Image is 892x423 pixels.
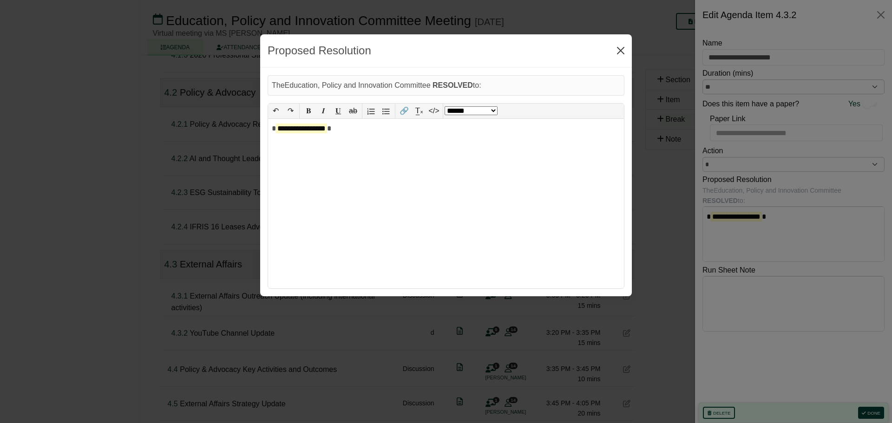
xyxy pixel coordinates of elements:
[331,104,346,118] button: 𝐔
[613,43,628,58] button: Close
[364,104,379,118] button: Numbered list
[301,104,316,118] button: 𝐁
[268,104,283,118] button: ↶
[433,81,473,89] b: RESOLVED
[412,104,426,118] button: T̲ₓ
[397,104,412,118] button: 🔗
[426,104,441,118] button: </>
[335,107,341,115] span: 𝐔
[268,42,371,59] div: Proposed Resolution
[346,104,361,118] button: ab
[349,107,357,115] s: ab
[316,104,331,118] button: 𝑰
[283,104,298,118] button: ↷
[268,75,624,96] div: The Education, Policy and Innovation Committee to:
[379,104,394,118] button: Bullet list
